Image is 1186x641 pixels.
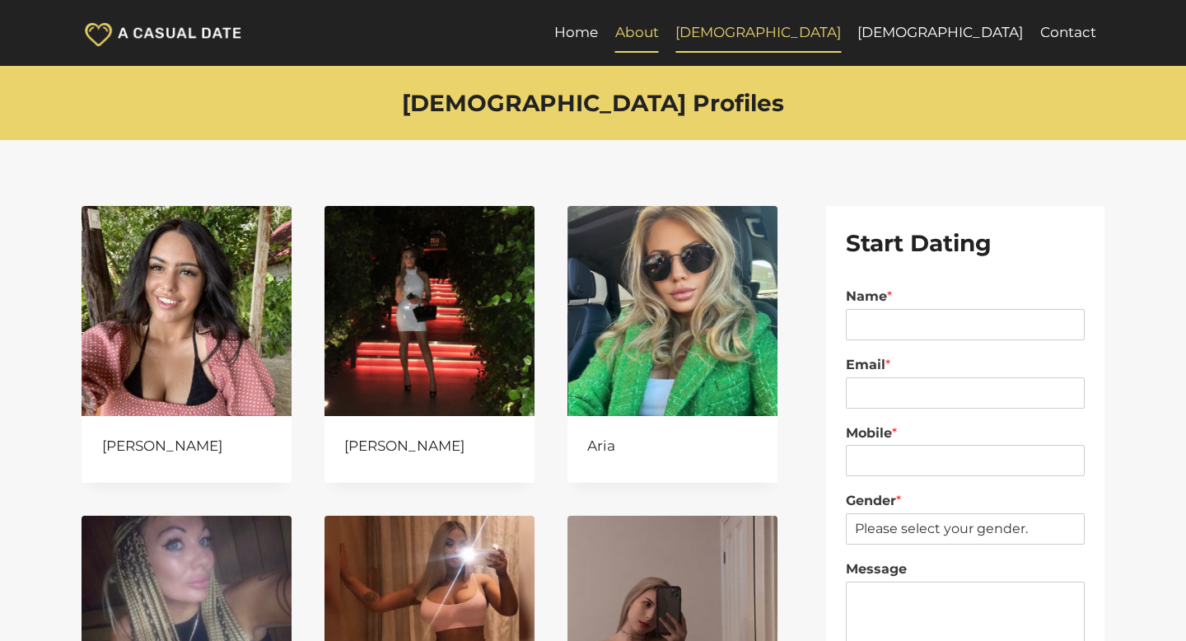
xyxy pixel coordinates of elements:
a: [PERSON_NAME] [102,437,222,454]
input: Mobile [846,445,1085,476]
a: Home [546,13,606,53]
a: Contact [1032,13,1104,53]
a: [PERSON_NAME] [344,437,465,454]
a: Aria [587,437,615,454]
a: [DEMOGRAPHIC_DATA] [849,13,1031,53]
img: Chloe [325,206,535,416]
h2: Start Dating [846,226,1085,260]
a: About [607,13,667,53]
label: Email [846,357,1085,374]
img: A Casual Date [82,17,246,49]
label: Name [846,288,1085,306]
label: Message [846,561,1085,578]
img: Aria [567,206,777,416]
label: Mobile [846,425,1085,442]
label: Gender [846,493,1085,510]
a: [DEMOGRAPHIC_DATA] [667,13,849,53]
nav: Primary [546,13,1104,53]
img: Vanessa [82,206,292,416]
h2: [DEMOGRAPHIC_DATA] Profiles [82,86,1104,120]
